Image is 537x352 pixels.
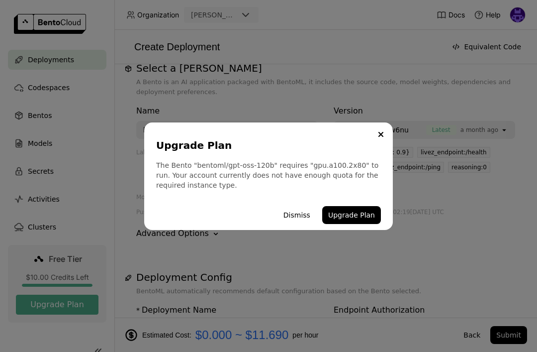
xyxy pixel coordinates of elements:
div: Upgrade Plan [156,138,377,152]
button: Dismiss [277,206,316,224]
div: The Bento "bentoml/gpt-oss-120b" requires "gpu.a100.2x80" to run. Your account currently does not... [156,160,381,190]
div: dialog [144,122,393,230]
button: Upgrade Plan [322,206,381,224]
button: Close [375,128,387,140]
